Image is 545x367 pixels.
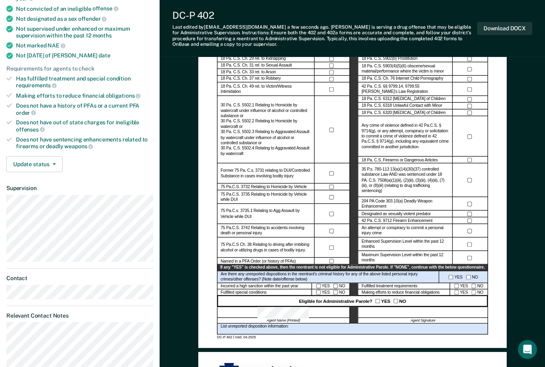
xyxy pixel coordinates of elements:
[221,84,311,95] label: 18 Pa. C.S. Ch. 49 rel. to Victim/Witness Intimidation
[361,157,438,163] label: 18 Pa. C.S. Firearms or Dangerous Articles
[16,15,153,22] div: Not designated as a sex
[93,5,118,12] span: offense
[358,290,450,296] div: Making efforts to reduce financial obligations
[221,57,286,62] label: 18 Pa. C.S. Ch. 29 rel. to Kidnapping
[16,26,153,39] div: Not supervised under enhanced or maximum supervision within the past 12
[47,42,65,49] span: NAE
[439,271,488,283] div: YES NO
[221,226,311,236] label: 75 Pa.C.S. 3742 Relating to accidents involving death or personal injury
[16,42,153,49] div: Not marked
[361,97,446,102] label: 18 Pa. C.S. 6312 [MEDICAL_DATA] of Children
[518,340,537,359] iframe: Intercom live chat
[221,184,307,190] label: 75 Pa.C.S. 3732 Relating to Homicide by Vehicle
[16,126,45,133] span: offenses
[16,75,153,89] div: Has fulfilled treatment and special condition
[361,167,449,194] label: 35 P.s. 780-113 13(a)(14)(30)(37) controlled substance Law AND was sentenced under 18 PA. C.S. 75...
[106,92,140,99] span: obligations
[361,253,449,263] label: Maximum Supervision Level within the past 12 months
[6,275,153,282] dt: Contact
[221,169,311,179] label: Former 75 Pa. C.s. 3731 relating to DUI/Controlled Substance in cases involving bodily injury
[16,136,153,150] div: Does not have sentencing enhancements related to firearms or deadly
[221,103,311,157] label: 30 Pa. C.S. 5502.1 Relating to Homicide by watercraft under influence of alcohol or controlled su...
[217,283,312,289] div: Incurred a high sanction within the past year
[16,119,153,133] div: Does not have out of state charges for ineligible
[217,318,350,324] div: Agent Name (Printed)
[450,290,488,296] div: YES NO
[221,63,292,69] label: 18 Pa. C.S. Ch. 31 rel. to Sexual Assault
[221,77,281,82] label: 18 Pa. C.S. Ch. 37 rel. to Robbery
[16,102,153,116] div: Does not have a history of PFAs or a current PFA order
[217,324,488,335] div: List unreported disposition information:
[221,259,296,264] label: Named in a PFA Order (or history of PFAs)
[361,64,449,75] label: 18 Pa. C.S. 5903(4)(5)(6) obscene/sexual material/performance where the victim is minor
[217,265,488,271] div: If any "YES" is checked above, then the reentrant is not eligible for Administrative Parole. If "...
[78,16,107,22] span: offender
[477,22,532,35] button: Download DOCX
[361,110,446,116] label: 18 Pa. C.S. 6320 [MEDICAL_DATA] of Children
[217,290,312,296] div: Fulfilled special conditions
[6,185,153,192] dt: Supervision
[312,290,350,296] div: YES NO
[358,318,488,324] div: Agent Signature
[6,156,63,172] button: Update status
[172,10,477,21] div: DC-P 402
[287,24,328,30] span: a few seconds ago
[361,212,431,217] label: Designated as sexually violent predator
[99,52,110,59] span: date
[361,226,449,236] label: An attempt or conspiracy to commit a personal injury crime
[221,243,311,253] label: 75 Pa.C.S Ch. 38 Relating to driving after imbibing alcohol or utilizing drugs in cases of bodily...
[450,283,488,289] div: YES NO
[16,92,153,99] div: Making efforts to reduce financial
[361,84,449,95] label: 42 Pa. C.S. §§ 9799.14, 9799.55 [PERSON_NAME]’s Law Registration
[16,82,57,88] span: requirements
[217,335,488,340] div: DC-P 402 | rvsd. 04.2025
[361,218,432,224] label: 42 Pa. C.S. 9712 Firearm Enhancement
[358,283,450,289] div: Fulfilled treatment requirements
[221,70,276,75] label: 18 Pa. C.S. Ch. 33 rel. to Arson
[217,296,488,307] div: Eligible for Administrative Parole? YES NO
[6,65,153,72] div: Requirements for agents to check
[93,32,112,39] span: months
[217,271,439,283] div: Are there any unreported dispositions in the reentrant's criminal history for any of the above li...
[6,312,153,319] dt: Relevant Contact Notes
[221,192,311,203] label: 75 Pa.C.S. 3735 Relating to Homicide by Vehicle while DUI
[16,52,153,59] div: Not [DATE] of [PERSON_NAME]
[221,209,311,220] label: 75 Pa.C.s. 3735.1 Relating to Agg Assault by Vehicle while DUI
[312,283,350,289] div: YES NO
[361,77,443,82] label: 18 Pa. C.S. Ch. 76 Internet Child Pornography
[361,199,449,210] label: 204 PA Code 303.10(a) Deadly Weapon Enhancement
[361,104,442,109] label: 18 Pa. C.S. 6318 Unlawful Contact with Minor
[361,123,449,150] label: Any crime of violence defined in 42 Pa.C.S. § 9714(g), or any attempt, conspiracy or solicitation...
[361,57,417,62] label: 18 Pa. C.S. 5902(b) Prostitution
[16,5,153,12] div: Not convicted of an ineligible
[361,239,449,250] label: Enhanced Supervision Level within the past 12 months
[64,143,93,149] span: weapons
[172,24,477,47] div: Last edited by [EMAIL_ADDRESS][DOMAIN_NAME] . [PERSON_NAME] is serving a drug offense that may be...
